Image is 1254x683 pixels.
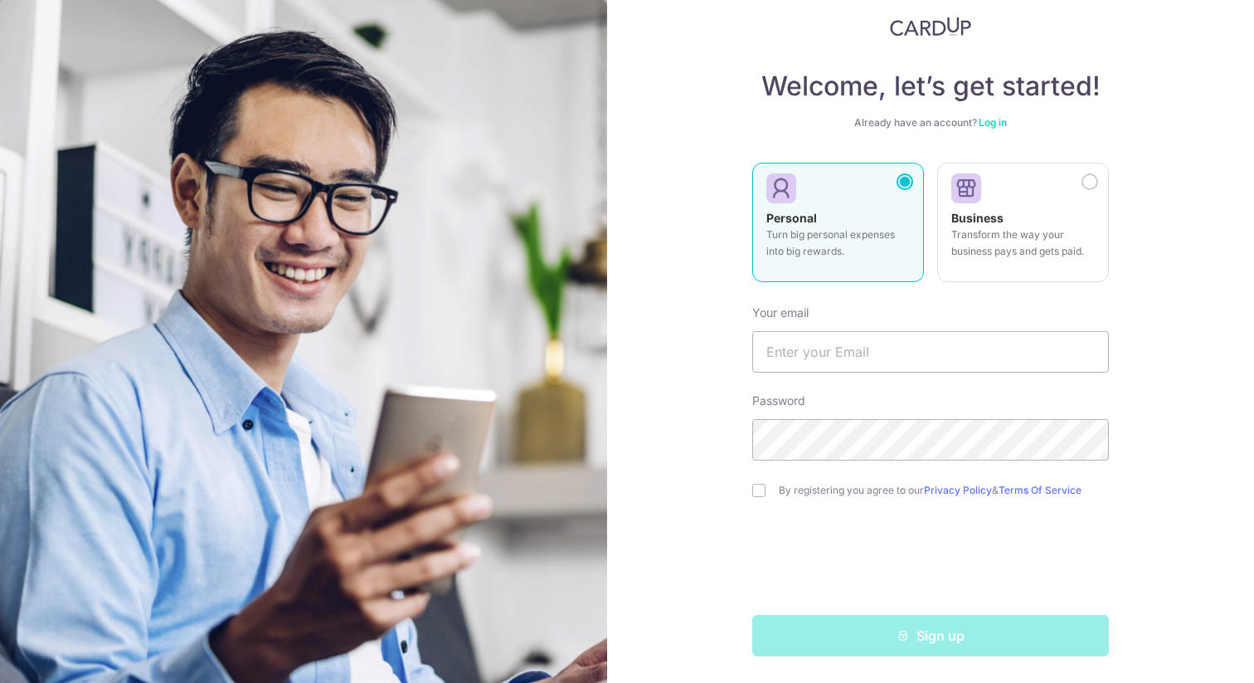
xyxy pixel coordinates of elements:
input: Enter your Email [752,331,1109,373]
a: Terms Of Service [999,484,1081,496]
a: Business Transform the way your business pays and gets paid. [937,163,1109,292]
a: Log in [979,116,1007,129]
strong: Business [951,211,1004,225]
p: Transform the way your business pays and gets paid. [951,227,1095,260]
iframe: reCAPTCHA [804,530,1057,595]
label: Password [752,393,805,409]
p: Turn big personal expenses into big rewards. [766,227,910,260]
label: By registering you agree to our & [779,484,1109,497]
h4: Welcome, let’s get started! [752,70,1109,103]
img: CardUp Logo [890,17,971,37]
div: Already have an account? [752,116,1109,129]
strong: Personal [766,211,817,225]
label: Your email [752,305,809,321]
a: Personal Turn big personal expenses into big rewards. [752,163,924,292]
a: Privacy Policy [924,484,992,496]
